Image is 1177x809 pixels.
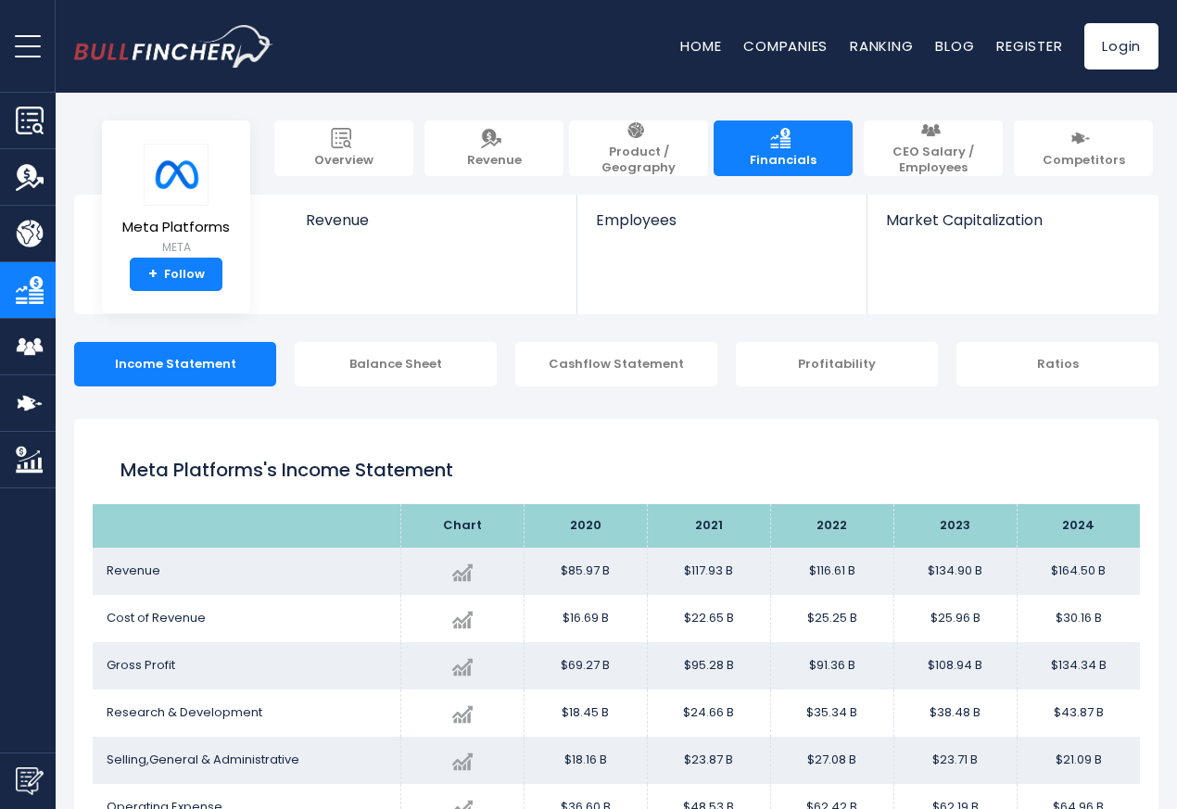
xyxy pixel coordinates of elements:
td: $69.27 B [524,642,647,689]
div: Income Statement [74,342,276,386]
a: Product / Geography [569,120,708,176]
td: $134.90 B [893,548,1017,595]
th: Chart [400,504,524,548]
h1: Meta Platforms's Income Statement [120,456,1112,484]
span: Research & Development [107,703,262,721]
td: $21.09 B [1017,737,1140,784]
td: $22.65 B [647,595,770,642]
a: Employees [577,195,866,260]
a: Register [996,36,1062,56]
strong: + [148,266,158,283]
a: Login [1084,23,1158,70]
a: Blog [935,36,974,56]
a: Meta Platforms META [121,143,231,259]
a: Competitors [1014,120,1153,176]
div: Ratios [956,342,1158,386]
td: $164.50 B [1017,548,1140,595]
div: Cashflow Statement [515,342,717,386]
a: Overview [274,120,413,176]
span: Meta Platforms [122,220,230,235]
a: Revenue [287,195,577,260]
a: Home [680,36,721,56]
a: Financials [714,120,853,176]
td: $38.48 B [893,689,1017,737]
td: $95.28 B [647,642,770,689]
span: Revenue [306,211,559,229]
td: $43.87 B [1017,689,1140,737]
td: $134.34 B [1017,642,1140,689]
td: $25.25 B [770,595,893,642]
td: $91.36 B [770,642,893,689]
span: Overview [314,153,373,169]
th: 2024 [1017,504,1140,548]
span: Revenue [107,562,160,579]
div: Profitability [736,342,938,386]
a: CEO Salary / Employees [864,120,1003,176]
span: Financials [750,153,816,169]
a: Market Capitalization [867,195,1157,260]
span: Market Capitalization [886,211,1138,229]
td: $108.94 B [893,642,1017,689]
td: $116.61 B [770,548,893,595]
td: $23.87 B [647,737,770,784]
div: Balance Sheet [295,342,497,386]
span: Competitors [1043,153,1125,169]
th: 2023 [893,504,1017,548]
span: CEO Salary / Employees [873,145,993,176]
td: $18.45 B [524,689,647,737]
span: Revenue [467,153,522,169]
td: $117.93 B [647,548,770,595]
td: $30.16 B [1017,595,1140,642]
img: bullfincher logo [74,25,273,68]
a: +Follow [130,258,222,291]
td: $35.34 B [770,689,893,737]
a: Revenue [424,120,563,176]
td: $85.97 B [524,548,647,595]
a: Go to homepage [74,25,273,68]
a: Companies [743,36,828,56]
span: Selling,General & Administrative [107,751,299,768]
small: META [122,239,230,256]
td: $25.96 B [893,595,1017,642]
th: 2020 [524,504,647,548]
td: $27.08 B [770,737,893,784]
span: Gross Profit [107,656,175,674]
th: 2021 [647,504,770,548]
td: $24.66 B [647,689,770,737]
span: Product / Geography [578,145,699,176]
td: $23.71 B [893,737,1017,784]
td: $16.69 B [524,595,647,642]
span: Cost of Revenue [107,609,206,626]
td: $18.16 B [524,737,647,784]
span: Employees [596,211,847,229]
a: Ranking [850,36,913,56]
th: 2022 [770,504,893,548]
